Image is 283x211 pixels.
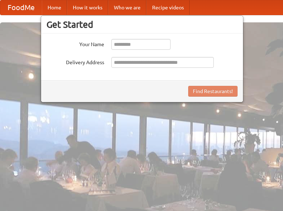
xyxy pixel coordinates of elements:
[47,57,104,66] label: Delivery Address
[0,0,42,15] a: FoodMe
[47,19,238,30] h3: Get Started
[42,0,67,15] a: Home
[108,0,146,15] a: Who we are
[67,0,108,15] a: How it works
[146,0,190,15] a: Recipe videos
[47,39,104,48] label: Your Name
[188,86,238,97] button: Find Restaurants!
